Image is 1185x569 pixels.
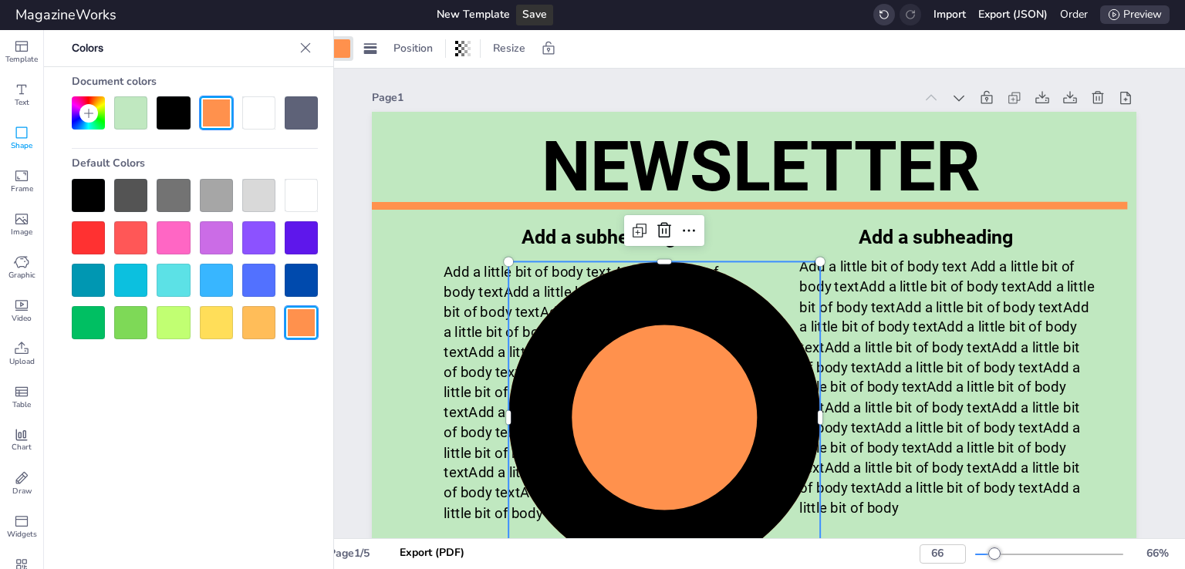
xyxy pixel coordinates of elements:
div: New Template [437,6,510,23]
div: Save [516,5,553,25]
span: Upload [9,356,35,367]
span: Position [390,40,436,57]
span: Image [11,227,32,237]
span: Shape [11,140,32,151]
div: Export (JSON) [978,6,1048,23]
span: Add a subheading [522,226,677,248]
div: MagazineWorks [15,4,116,26]
div: Preview [1100,5,1170,24]
div: 66 % [1139,545,1176,562]
span: Add a little bit of body text Add a little bit of body textAdd a little bit of body textAdd a lit... [444,263,738,520]
span: Text [15,97,29,108]
span: Add a subheading [859,226,1014,248]
p: Colors [72,29,293,66]
span: Frame [11,183,33,194]
div: Document colors [72,67,318,96]
span: NEWSLETTER [541,126,980,207]
span: Video [12,313,32,324]
div: Page 1 [372,89,914,106]
span: Resize [490,40,528,57]
div: Import [933,6,966,23]
span: Draw [12,486,32,497]
div: Default Colors [72,149,318,178]
span: Graphic [8,270,35,281]
span: Template [5,54,38,65]
span: Widgets [7,529,37,540]
span: Chart [12,442,32,453]
div: Page 1 / 5 [329,545,645,562]
span: Add a little bit of body text Add a little bit of body textAdd a little bit of body textAdd a lit... [799,258,1094,516]
span: Table [12,399,31,410]
a: Order [1060,7,1088,22]
div: Export (PDF) [400,544,464,561]
input: Enter zoom percentage (1-500) [920,544,966,563]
